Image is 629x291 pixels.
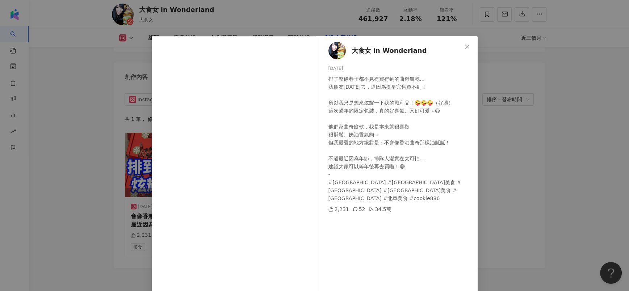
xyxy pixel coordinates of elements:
div: [DATE] [328,65,472,72]
a: KOL Avatar大食女 in Wonderland [328,42,462,59]
div: 排了整條巷子都不見得買得到的曲奇餅乾… 我朋友[DATE]去，還因為提早完售買不到！ 所以我只是想來炫耀一下我的戰利品！🤪🤪🤪（好壞） 這次過年的限定包裝，真的好喜氣、又好可愛～😍 他們家曲奇餅... [328,75,472,202]
div: 2,231 [328,205,349,213]
span: 大食女 in Wonderland [352,46,427,56]
span: close [464,44,470,50]
div: 34.5萬 [369,205,391,213]
div: 52 [353,205,365,213]
button: Close [460,39,474,54]
img: KOL Avatar [328,42,346,59]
